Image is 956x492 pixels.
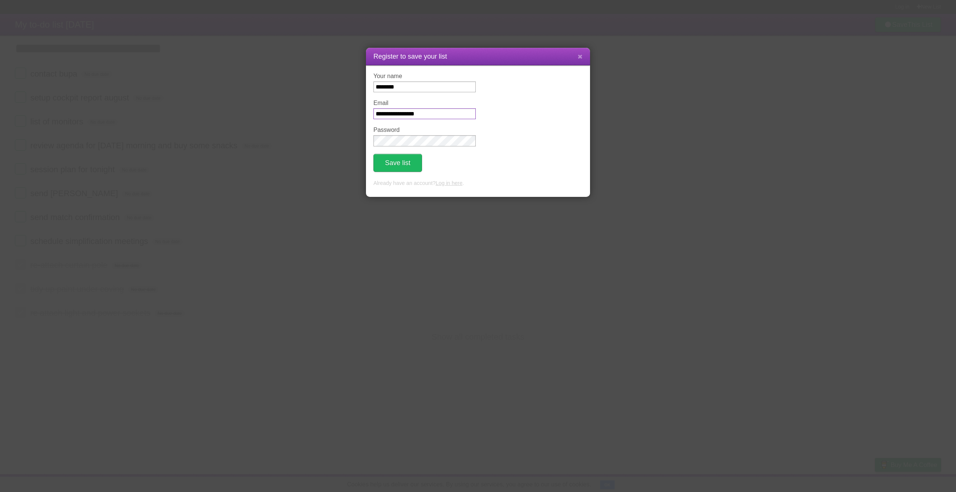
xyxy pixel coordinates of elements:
[373,179,583,188] p: Already have an account? .
[373,154,422,172] button: Save list
[435,180,462,186] a: Log in here
[373,127,476,133] label: Password
[373,52,583,62] h1: Register to save your list
[373,73,476,80] label: Your name
[373,100,476,106] label: Email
